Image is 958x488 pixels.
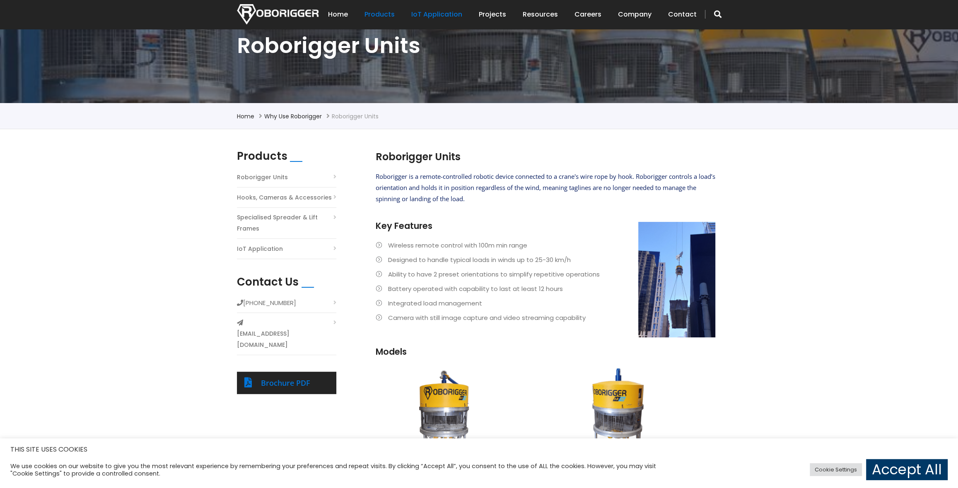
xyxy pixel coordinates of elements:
a: Resources [523,2,558,27]
a: Projects [479,2,506,27]
h2: Products [237,150,287,163]
h3: Models [376,346,715,358]
a: Home [237,112,254,120]
h2: Contact Us [237,276,299,288]
li: [PHONE_NUMBER] [237,297,336,313]
li: Wireless remote control with 100m min range [376,240,715,251]
span: Roborigger is a remote-controlled robotic device connected to a crane's wire rope by hook. Robori... [376,172,715,203]
div: We use cookies on our website to give you the most relevant experience by remembering your prefer... [10,462,666,477]
h5: THIS SITE USES COOKIES [10,444,948,455]
a: [EMAIL_ADDRESS][DOMAIN_NAME] [237,328,336,351]
a: IoT Application [411,2,462,27]
a: Home [328,2,348,27]
li: Ability to have 2 preset orientations to simplify repetitive operations [376,269,715,280]
a: Contact [668,2,697,27]
a: Accept All [866,459,948,480]
img: Nortech [237,4,319,24]
h3: Key Features [376,220,715,232]
li: Camera with still image capture and video streaming capability [376,312,715,323]
h2: Roborigger Units [376,150,715,164]
a: Careers [574,2,601,27]
li: Integrated load management [376,298,715,309]
a: Roborigger Units [237,172,288,183]
li: Battery operated with capability to last at least 12 hours [376,283,715,294]
a: Brochure PDF [261,378,310,388]
h1: Roborigger Units [237,31,722,60]
a: Specialised Spreader & Lift Frames [237,212,336,234]
a: Hooks, Cameras & Accessories [237,192,332,203]
li: Designed to handle typical loads in winds up to 25-30 km/h [376,254,715,265]
a: Company [618,2,652,27]
a: IoT Application [237,243,283,255]
a: Cookie Settings [810,463,862,476]
a: Products [364,2,395,27]
a: Why use Roborigger [264,112,322,120]
li: Roborigger Units [332,111,379,121]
